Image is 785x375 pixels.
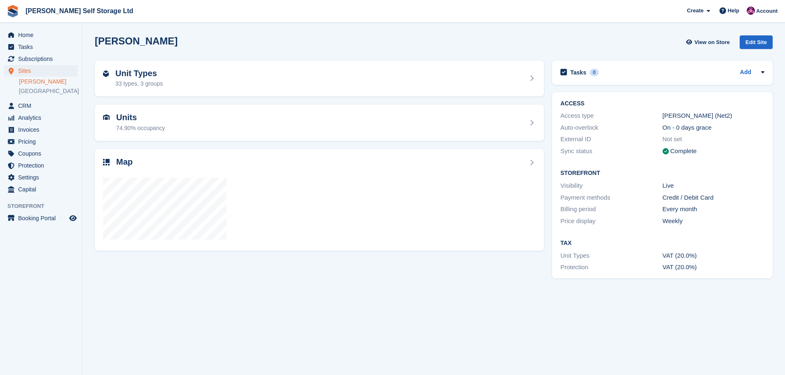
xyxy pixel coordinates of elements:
a: menu [4,100,78,112]
div: Sync status [560,147,662,156]
div: 33 types, 3 groups [115,79,163,88]
a: Preview store [68,213,78,223]
a: menu [4,160,78,171]
a: menu [4,148,78,159]
div: Auto-overlock [560,123,662,133]
a: menu [4,184,78,195]
div: VAT (20.0%) [663,263,764,272]
img: Lydia Wild [747,7,755,15]
div: Unit Types [560,251,662,261]
span: Help [728,7,739,15]
h2: ACCESS [560,100,764,107]
span: CRM [18,100,68,112]
div: Visibility [560,181,662,191]
a: menu [4,136,78,147]
a: [GEOGRAPHIC_DATA] [19,87,78,95]
a: View on Store [685,35,733,49]
span: Home [18,29,68,41]
div: Price display [560,217,662,226]
span: Analytics [18,112,68,123]
div: Edit Site [740,35,773,49]
span: Storefront [7,202,82,210]
div: 74.90% occupancy [116,124,165,133]
h2: Units [116,113,165,122]
h2: Storefront [560,170,764,177]
span: Protection [18,160,68,171]
span: Subscriptions [18,53,68,65]
div: VAT (20.0%) [663,251,764,261]
h2: Tasks [570,69,586,76]
img: unit-icn-7be61d7bf1b0ce9d3e12c5938cc71ed9869f7b940bace4675aadf7bd6d80202e.svg [103,114,110,120]
div: Protection [560,263,662,272]
span: Create [687,7,703,15]
div: Complete [670,147,697,156]
a: menu [4,53,78,65]
div: Credit / Debit Card [663,193,764,203]
img: unit-type-icn-2b2737a686de81e16bb02015468b77c625bbabd49415b5ef34ead5e3b44a266d.svg [103,70,109,77]
span: Settings [18,172,68,183]
img: map-icn-33ee37083ee616e46c38cad1a60f524a97daa1e2b2c8c0bc3eb3415660979fc1.svg [103,159,110,165]
div: External ID [560,135,662,144]
div: Live [663,181,764,191]
h2: [PERSON_NAME] [95,35,178,47]
div: Billing period [560,205,662,214]
a: menu [4,212,78,224]
div: Access type [560,111,662,121]
h2: Tax [560,240,764,247]
a: Unit Types 33 types, 3 groups [95,61,544,97]
span: Tasks [18,41,68,53]
a: menu [4,172,78,183]
a: menu [4,65,78,77]
a: Map [95,149,544,251]
img: stora-icon-8386f47178a22dfd0bd8f6a31ec36ba5ce8667c1dd55bd0f319d3a0aa187defe.svg [7,5,19,17]
div: Not set [663,135,764,144]
a: [PERSON_NAME] [19,78,78,86]
span: View on Store [694,38,730,47]
div: Weekly [663,217,764,226]
a: [PERSON_NAME] Self Storage Ltd [22,4,136,18]
span: Coupons [18,148,68,159]
div: Every month [663,205,764,214]
a: menu [4,112,78,123]
span: Booking Portal [18,212,68,224]
a: Edit Site [740,35,773,52]
span: Pricing [18,136,68,147]
div: 0 [590,69,599,76]
span: Account [756,7,778,15]
a: Add [740,68,751,77]
h2: Map [116,157,133,167]
span: Sites [18,65,68,77]
a: menu [4,41,78,53]
a: menu [4,124,78,135]
div: [PERSON_NAME] (Net2) [663,111,764,121]
a: menu [4,29,78,41]
a: Units 74.90% occupancy [95,105,544,141]
div: On - 0 days grace [663,123,764,133]
span: Capital [18,184,68,195]
div: Payment methods [560,193,662,203]
span: Invoices [18,124,68,135]
h2: Unit Types [115,69,163,78]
